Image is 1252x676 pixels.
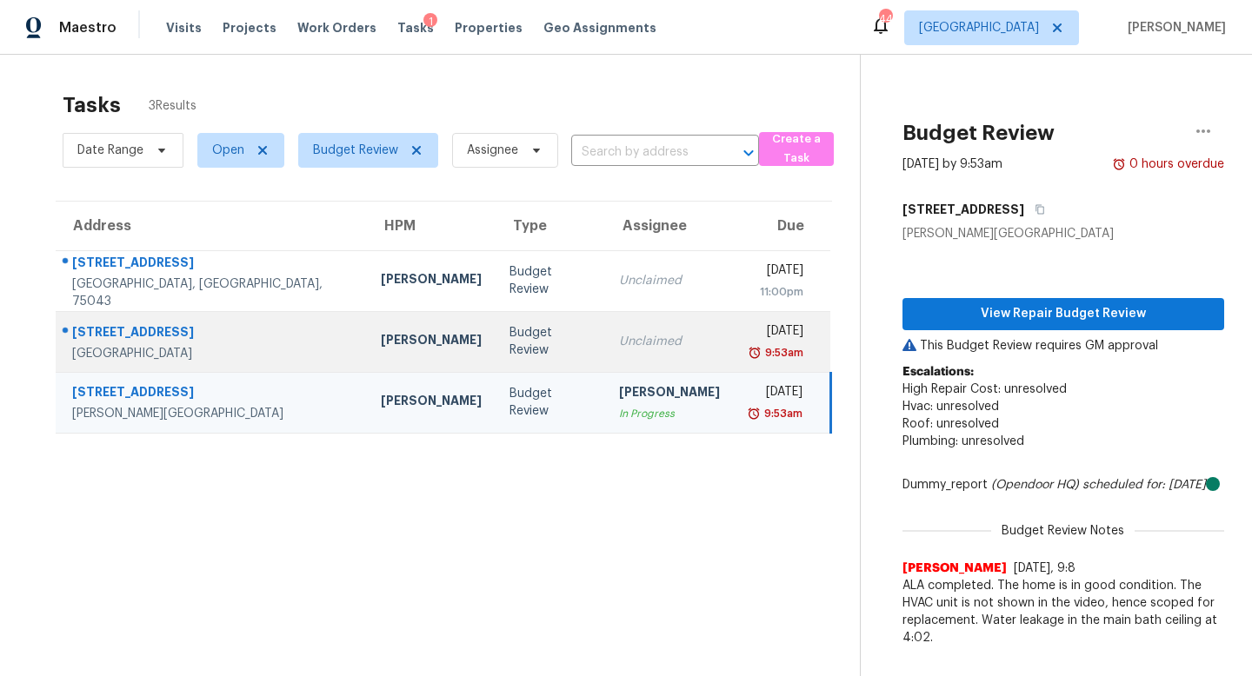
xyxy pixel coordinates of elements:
input: Search by address [571,139,710,166]
span: Geo Assignments [543,19,656,36]
div: 9:53am [761,405,802,422]
span: View Repair Budget Review [916,303,1210,325]
div: [GEOGRAPHIC_DATA] [72,345,353,362]
th: Due [734,202,830,250]
h2: Budget Review [902,124,1055,142]
span: Budget Review [313,142,398,159]
span: [PERSON_NAME] [1121,19,1226,36]
img: Overdue Alarm Icon [1112,156,1126,173]
span: 3 Results [149,97,196,115]
div: [DATE] by 9:53am [902,156,1002,173]
div: [PERSON_NAME] [381,392,482,414]
div: [STREET_ADDRESS] [72,323,353,345]
span: High Repair Cost: unresolved [902,383,1067,395]
span: Properties [455,19,523,36]
b: Escalations: [902,366,974,378]
span: [PERSON_NAME] [902,560,1007,577]
span: Plumbing: unresolved [902,435,1024,447]
span: ALA completed. The home is in good condition. The HVAC unit is not shown in the video, hence scop... [902,577,1224,646]
button: Open [736,141,761,165]
div: Unclaimed [619,272,720,289]
span: Assignee [467,142,518,159]
span: Tasks [397,22,434,34]
i: scheduled for: [DATE] [1082,479,1206,491]
div: [DATE] [748,322,803,344]
th: Assignee [605,202,734,250]
i: (Opendoor HQ) [991,479,1079,491]
div: Budget Review [509,324,591,359]
h5: [STREET_ADDRESS] [902,201,1024,218]
th: Address [56,202,367,250]
div: [PERSON_NAME] [381,270,482,292]
div: [PERSON_NAME] [619,383,720,405]
p: This Budget Review requires GM approval [902,337,1224,355]
div: 0 hours overdue [1126,156,1224,173]
span: Work Orders [297,19,376,36]
div: [PERSON_NAME] [381,331,482,353]
span: Roof: unresolved [902,418,999,430]
span: Create a Task [768,129,825,169]
div: [PERSON_NAME][GEOGRAPHIC_DATA] [72,405,353,422]
th: Type [496,202,605,250]
button: Create a Task [759,132,834,166]
div: [PERSON_NAME][GEOGRAPHIC_DATA] [902,225,1224,242]
div: [STREET_ADDRESS] [72,383,353,405]
span: Budget Review Notes [991,522,1135,540]
div: In Progress [619,405,720,422]
span: [GEOGRAPHIC_DATA] [919,19,1039,36]
button: View Repair Budget Review [902,298,1224,330]
div: 9:53am [762,344,803,361]
img: Overdue Alarm Icon [747,405,761,422]
span: Open [212,142,244,159]
img: Overdue Alarm Icon [748,344,762,361]
span: Maestro [59,19,117,36]
div: 11:00pm [748,283,803,301]
span: Projects [223,19,276,36]
div: [DATE] [748,383,802,405]
div: Unclaimed [619,333,720,350]
h2: Tasks [63,96,121,114]
span: Visits [166,19,202,36]
div: Dummy_report [902,476,1224,494]
span: Hvac: unresolved [902,401,999,413]
div: 1 [423,13,437,30]
div: 44 [879,10,891,28]
div: Budget Review [509,263,591,298]
span: Date Range [77,142,143,159]
div: [STREET_ADDRESS] [72,254,353,275]
div: [GEOGRAPHIC_DATA], [GEOGRAPHIC_DATA], 75043 [72,275,353,310]
button: Copy Address [1024,194,1048,225]
th: HPM [367,202,496,250]
span: [DATE], 9:8 [1014,562,1076,574]
div: Budget Review [509,385,591,420]
div: [DATE] [748,262,803,283]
